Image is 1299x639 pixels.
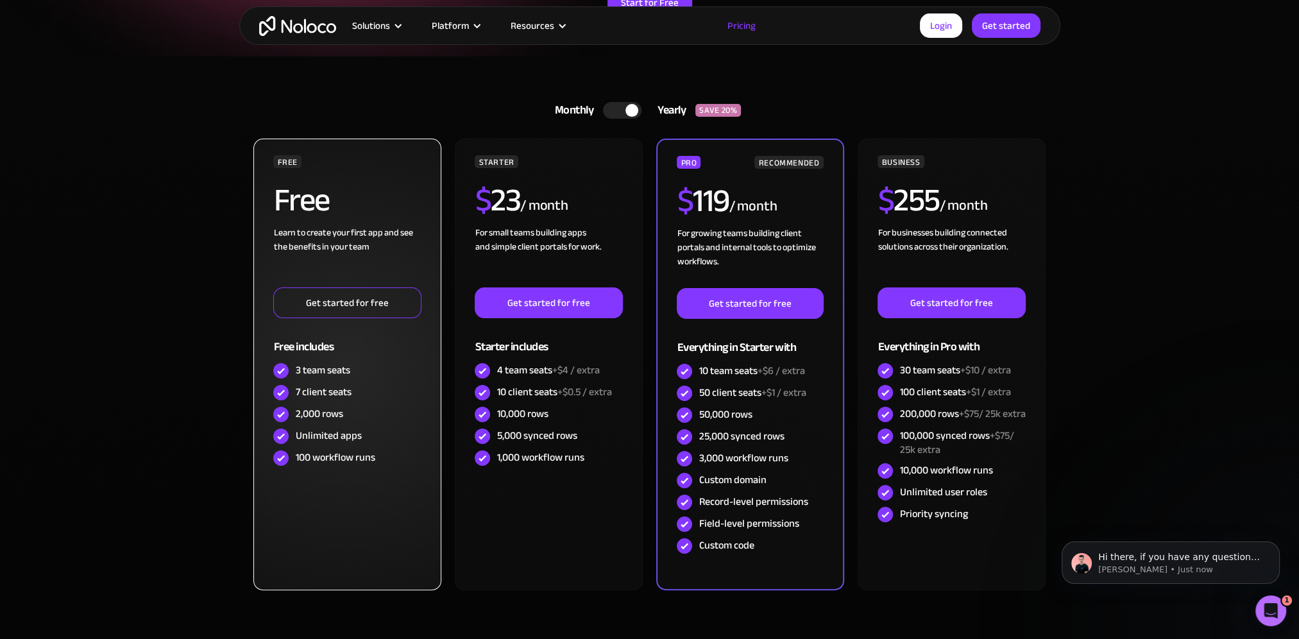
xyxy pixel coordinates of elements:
[677,226,823,288] div: For growing teams building client portals and internal tools to optimize workflows.
[1042,515,1299,604] iframe: Intercom notifications message
[878,170,894,230] span: $
[960,361,1010,380] span: +$10 / extra
[336,17,416,34] div: Solutions
[497,363,599,377] div: 4 team seats
[677,288,823,319] a: Get started for free
[273,155,301,168] div: FREE
[475,226,622,287] div: For small teams building apps and simple client portals for work. ‍
[958,404,1025,423] span: +$75/ 25k extra
[677,171,693,231] span: $
[711,17,772,34] a: Pricing
[552,361,599,380] span: +$4 / extra
[1282,595,1292,606] span: 1
[972,13,1040,38] a: Get started
[878,155,924,168] div: BUSINESS
[761,383,806,402] span: +$1 / extra
[520,196,568,216] div: / month
[699,451,788,465] div: 3,000 workflow runs
[495,17,580,34] div: Resources
[273,287,421,318] a: Get started for free
[878,318,1025,360] div: Everything in Pro with
[939,196,987,216] div: / month
[699,386,806,400] div: 50 client seats
[677,319,823,361] div: Everything in Starter with
[497,407,548,421] div: 10,000 rows
[699,429,784,443] div: 25,000 synced rows
[695,104,741,117] div: SAVE 20%
[899,407,1025,421] div: 200,000 rows
[965,382,1010,402] span: +$1 / extra
[699,407,752,422] div: 50,000 rows
[273,226,421,287] div: Learn to create your first app and see the benefits in your team ‍
[295,450,375,464] div: 100 workflow runs
[757,361,804,380] span: +$6 / extra
[273,318,421,360] div: Free includes
[699,495,808,509] div: Record-level permissions
[475,170,491,230] span: $
[878,184,939,216] h2: 255
[511,17,554,34] div: Resources
[352,17,390,34] div: Solutions
[295,429,361,443] div: Unlimited apps
[295,385,351,399] div: 7 client seats
[699,516,799,531] div: Field-level permissions
[475,318,622,360] div: Starter includes
[878,226,1025,287] div: For businesses building connected solutions across their organization. ‍
[754,156,823,169] div: RECOMMENDED
[475,287,622,318] a: Get started for free
[920,13,962,38] a: Login
[497,385,611,399] div: 10 client seats
[295,407,343,421] div: 2,000 rows
[475,155,518,168] div: STARTER
[899,429,1025,457] div: 100,000 synced rows
[899,426,1014,459] span: +$75/ 25k extra
[1255,595,1286,626] iframe: Intercom live chat
[416,17,495,34] div: Platform
[899,463,992,477] div: 10,000 workflow runs
[497,450,584,464] div: 1,000 workflow runs
[677,185,729,217] h2: 119
[273,184,329,216] h2: Free
[497,429,577,443] div: 5,000 synced rows
[677,156,700,169] div: PRO
[557,382,611,402] span: +$0.5 / extra
[475,184,520,216] h2: 23
[699,473,766,487] div: Custom domain
[899,507,967,521] div: Priority syncing
[699,538,754,552] div: Custom code
[899,363,1010,377] div: 30 team seats
[899,385,1010,399] div: 100 client seats
[729,196,777,217] div: / month
[699,364,804,378] div: 10 team seats
[899,485,987,499] div: Unlimited user roles
[878,287,1025,318] a: Get started for free
[641,101,695,120] div: Yearly
[539,101,604,120] div: Monthly
[259,16,336,36] a: home
[295,363,350,377] div: 3 team seats
[432,17,469,34] div: Platform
